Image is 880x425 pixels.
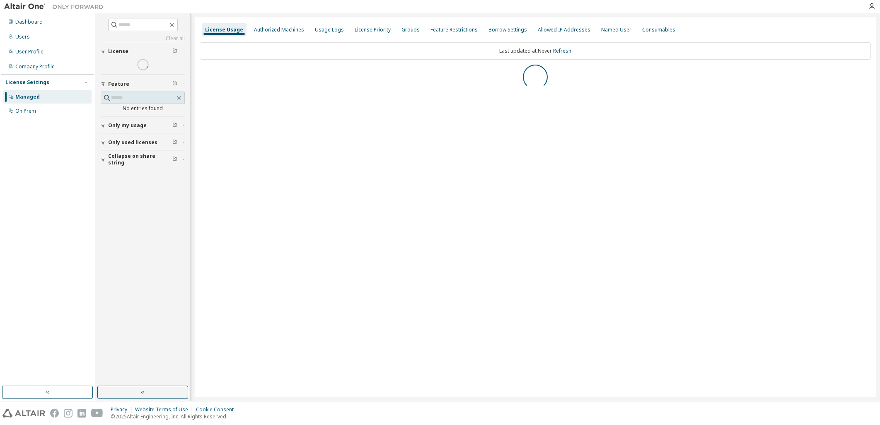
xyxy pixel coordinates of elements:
div: User Profile [15,48,44,55]
div: Borrow Settings [488,27,527,33]
img: linkedin.svg [77,409,86,418]
div: On Prem [15,108,36,114]
button: Only my usage [101,116,185,135]
div: Consumables [642,27,675,33]
img: Altair One [4,2,108,11]
button: Collapse on share string [101,150,185,169]
div: Named User [601,27,631,33]
span: Clear filter [172,156,177,163]
div: Authorized Machines [254,27,304,33]
div: Users [15,34,30,40]
p: © 2025 Altair Engineering, Inc. All Rights Reserved. [111,413,239,420]
div: Managed [15,94,40,100]
div: Website Terms of Use [135,406,196,413]
div: Last updated at: Never [200,42,871,60]
div: License Settings [5,79,49,86]
div: Cookie Consent [196,406,239,413]
span: Collapse on share string [108,153,172,166]
div: Company Profile [15,63,55,70]
span: Clear filter [172,122,177,129]
img: instagram.svg [64,409,73,418]
div: Privacy [111,406,135,413]
span: Only used licenses [108,139,157,146]
span: Feature [108,81,129,87]
a: Clear all [101,35,185,42]
span: Clear filter [172,48,177,55]
span: Only my usage [108,122,147,129]
span: License [108,48,128,55]
div: Usage Logs [315,27,344,33]
span: Clear filter [172,81,177,87]
button: License [101,42,185,60]
img: altair_logo.svg [2,409,45,418]
div: Feature Restrictions [430,27,478,33]
div: License Usage [205,27,243,33]
div: Dashboard [15,19,43,25]
div: Groups [401,27,420,33]
button: Feature [101,75,185,93]
span: Clear filter [172,139,177,146]
img: facebook.svg [50,409,59,418]
div: License Priority [355,27,391,33]
div: Allowed IP Addresses [538,27,590,33]
div: No entries found [101,105,185,112]
button: Only used licenses [101,133,185,152]
a: Refresh [553,47,571,54]
img: youtube.svg [91,409,103,418]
